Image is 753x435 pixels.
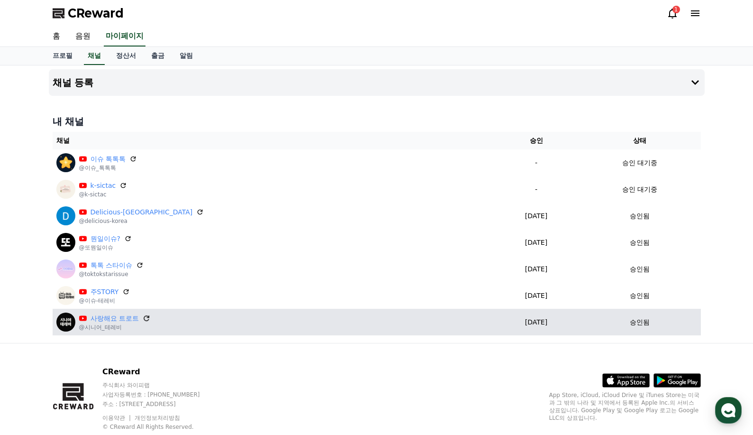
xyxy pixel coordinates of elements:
a: 뭔일이슈? [91,234,120,244]
a: 이용약관 [102,415,132,421]
img: Delicious-Korea [56,206,75,225]
img: 뭔일이슈? [56,233,75,252]
span: CReward [68,6,124,21]
a: 사랑해요 트로트 [91,314,139,324]
img: 톡톡 스타이슈 [56,259,75,278]
span: 설정 [146,315,158,323]
p: © CReward All Rights Reserved. [102,423,218,431]
p: @이슈-테레비 [79,297,130,305]
p: [DATE] [498,317,575,327]
h4: 내 채널 [53,115,701,128]
a: CReward [53,6,124,21]
span: 홈 [30,315,36,323]
a: 마이페이지 [104,27,145,46]
a: 대화 [63,301,122,324]
p: 승인됨 [630,264,650,274]
p: CReward [102,366,218,378]
th: 승인 [494,132,579,149]
p: @delicious-korea [79,217,204,225]
div: 1 [672,6,680,13]
p: - [498,185,575,194]
a: 음원 [68,27,98,46]
p: 승인됨 [630,238,650,248]
a: 프로필 [45,47,80,65]
p: App Store, iCloud, iCloud Drive 및 iTunes Store는 미국과 그 밖의 나라 및 지역에서 등록된 Apple Inc.의 서비스 상표입니다. Goo... [549,391,701,422]
a: 정산서 [109,47,144,65]
h4: 채널 등록 [53,77,94,88]
a: 주STORY [91,287,119,297]
a: 채널 [84,47,105,65]
a: 개인정보처리방침 [135,415,180,421]
p: @시니어_테레비 [79,324,150,331]
p: [DATE] [498,264,575,274]
a: 알림 [172,47,200,65]
a: 홈 [45,27,68,46]
a: 홈 [3,301,63,324]
a: 설정 [122,301,182,324]
p: [DATE] [498,211,575,221]
th: 채널 [53,132,494,149]
a: k-sictac [91,181,116,191]
p: 사업자등록번호 : [PHONE_NUMBER] [102,391,218,398]
p: 주식회사 와이피랩 [102,381,218,389]
a: 톡톡 스타이슈 [91,260,132,270]
p: @toktokstarissue [79,270,144,278]
p: [DATE] [498,291,575,301]
img: 사랑해요 트로트 [56,313,75,332]
p: 승인됨 [630,291,650,301]
a: 1 [667,8,678,19]
span: 대화 [87,315,98,323]
a: Delicious-[GEOGRAPHIC_DATA] [91,207,193,217]
p: 승인됨 [630,317,650,327]
th: 상태 [579,132,701,149]
p: 승인됨 [630,211,650,221]
p: @또뭔일이슈 [79,244,132,251]
p: [DATE] [498,238,575,248]
p: 주소 : [STREET_ADDRESS] [102,400,218,408]
img: 이슈 톡톡톡 [56,153,75,172]
button: 채널 등록 [49,69,705,96]
p: - [498,158,575,168]
img: k-sictac [56,180,75,199]
p: @이슈_톡톡톡 [79,164,137,172]
p: 승인 대기중 [622,158,657,168]
img: 주STORY [56,286,75,305]
a: 이슈 톡톡톡 [91,154,126,164]
p: @k-sictac [79,191,127,198]
a: 출금 [144,47,172,65]
p: 승인 대기중 [622,185,657,194]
